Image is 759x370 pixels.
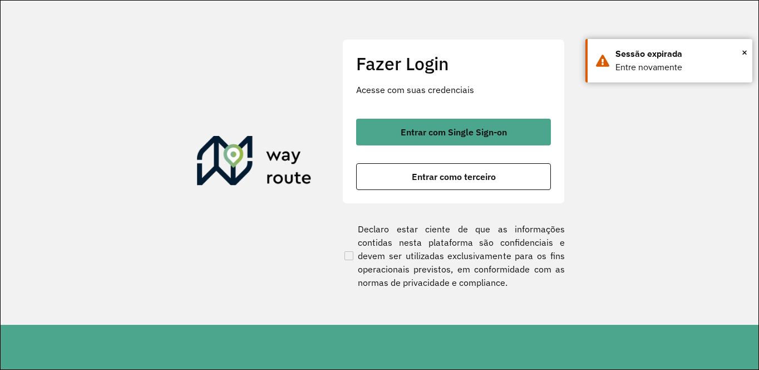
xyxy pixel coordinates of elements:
[742,44,747,61] span: ×
[412,172,496,181] span: Entrar como terceiro
[356,119,551,145] button: button
[342,222,565,289] label: Declaro estar ciente de que as informações contidas nesta plataforma são confidenciais e devem se...
[197,136,312,189] img: Roteirizador AmbevTech
[615,61,744,74] div: Entre novamente
[615,47,744,61] div: Sessão expirada
[356,53,551,74] h2: Fazer Login
[356,163,551,190] button: button
[742,44,747,61] button: Close
[356,83,551,96] p: Acesse com suas credenciais
[401,128,507,137] span: Entrar com Single Sign-on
